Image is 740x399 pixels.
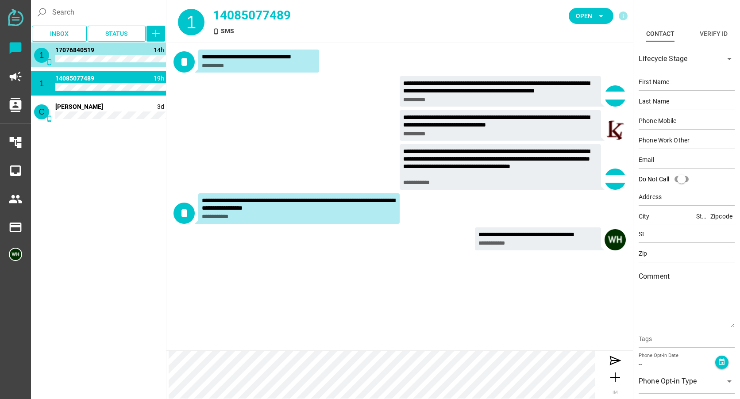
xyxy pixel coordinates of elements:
[639,245,735,262] input: Zip
[213,27,429,36] div: SMS
[8,69,23,84] i: campaign
[576,11,592,21] span: Open
[213,6,429,25] div: 14085077489
[646,28,674,39] div: Contact
[639,336,735,347] input: Tags
[32,26,87,42] button: Inbox
[639,188,735,206] input: Address
[8,135,23,150] i: account_tree
[186,12,196,32] span: 1
[8,220,23,234] i: payment
[39,50,44,60] span: 1
[639,112,735,130] input: Phone Mobile
[39,107,45,116] span: C
[8,192,23,206] i: people
[46,87,53,94] i: SMS
[105,28,127,39] span: Status
[639,92,735,110] input: Last Name
[639,170,694,188] div: Do Not Call
[213,28,219,35] i: SMS
[88,26,146,42] button: Status
[696,207,709,225] input: State
[8,41,23,55] i: chat_bubble
[55,75,94,82] span: 14085077489
[46,59,53,65] i: SMS
[724,54,735,64] i: arrow_drop_down
[605,229,626,250] img: 5edff51079ed9903661a2266-30.png
[596,11,606,21] i: arrow_drop_down
[639,131,735,149] input: Phone Work Other
[55,103,103,110] span: 14084728864
[157,103,164,110] span: 1758386461
[154,46,164,54] span: 1758592624
[46,115,53,122] i: SMS
[39,79,44,88] span: 1
[639,276,735,327] textarea: Comment
[700,28,728,39] div: Verify ID
[9,248,22,261] img: 5edff51079ed9903661a2266-30.png
[639,73,735,91] input: First Name
[639,352,715,360] div: Phone Opt-in Date
[710,207,735,225] input: Zipcode
[605,119,626,141] img: 5ee8fdc879ed9903611038a5-30.png
[50,28,69,39] span: Inbox
[55,46,94,54] span: 17076840519
[639,175,669,184] div: Do Not Call
[639,225,735,243] input: St
[718,358,725,366] i: event
[618,11,628,21] i: info
[724,376,735,387] i: arrow_drop_down
[639,360,715,369] div: --
[8,9,23,26] img: svg+xml;base64,PD94bWwgdmVyc2lvbj0iMS4wIiBlbmNvZGluZz0iVVRGLTgiPz4KPHN2ZyB2ZXJzaW9uPSIxLjEiIHZpZX...
[569,8,613,24] button: Open
[613,390,618,395] span: IM
[154,75,164,82] span: 1758573910
[639,207,695,225] input: City
[8,164,23,178] i: inbox
[8,98,23,112] i: contacts
[639,151,735,169] input: Email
